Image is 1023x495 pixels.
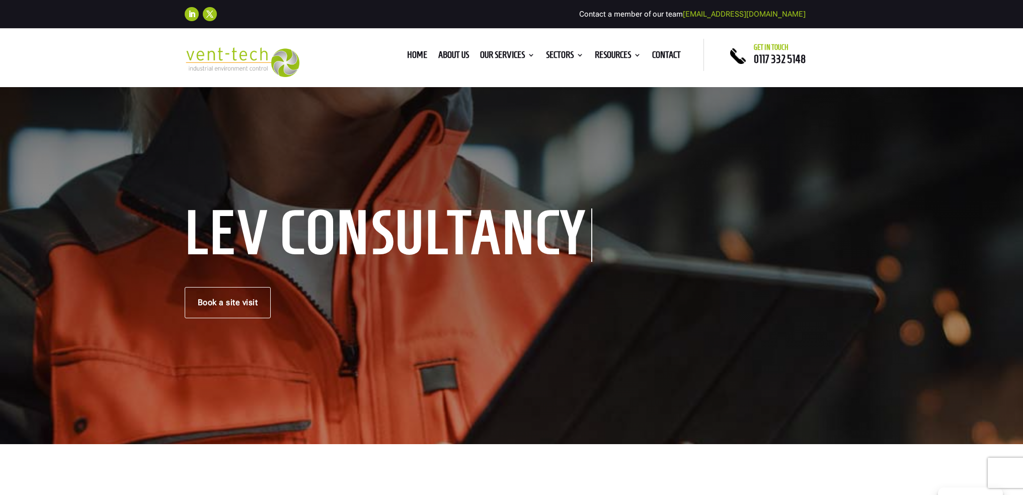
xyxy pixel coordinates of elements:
a: 0117 332 5148 [754,53,806,65]
a: [EMAIL_ADDRESS][DOMAIN_NAME] [683,10,806,19]
a: Book a site visit [185,287,271,318]
img: 2023-09-27T08_35_16.549ZVENT-TECH---Clear-background [185,47,300,77]
a: Resources [595,51,641,62]
h1: LEV Consultancy [185,208,592,262]
a: Sectors [546,51,584,62]
a: Follow on X [203,7,217,21]
a: Contact [652,51,681,62]
span: Get in touch [754,43,789,51]
span: Contact a member of our team [579,10,806,19]
a: About us [438,51,469,62]
a: Follow on LinkedIn [185,7,199,21]
a: Home [407,51,427,62]
a: Our Services [480,51,535,62]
